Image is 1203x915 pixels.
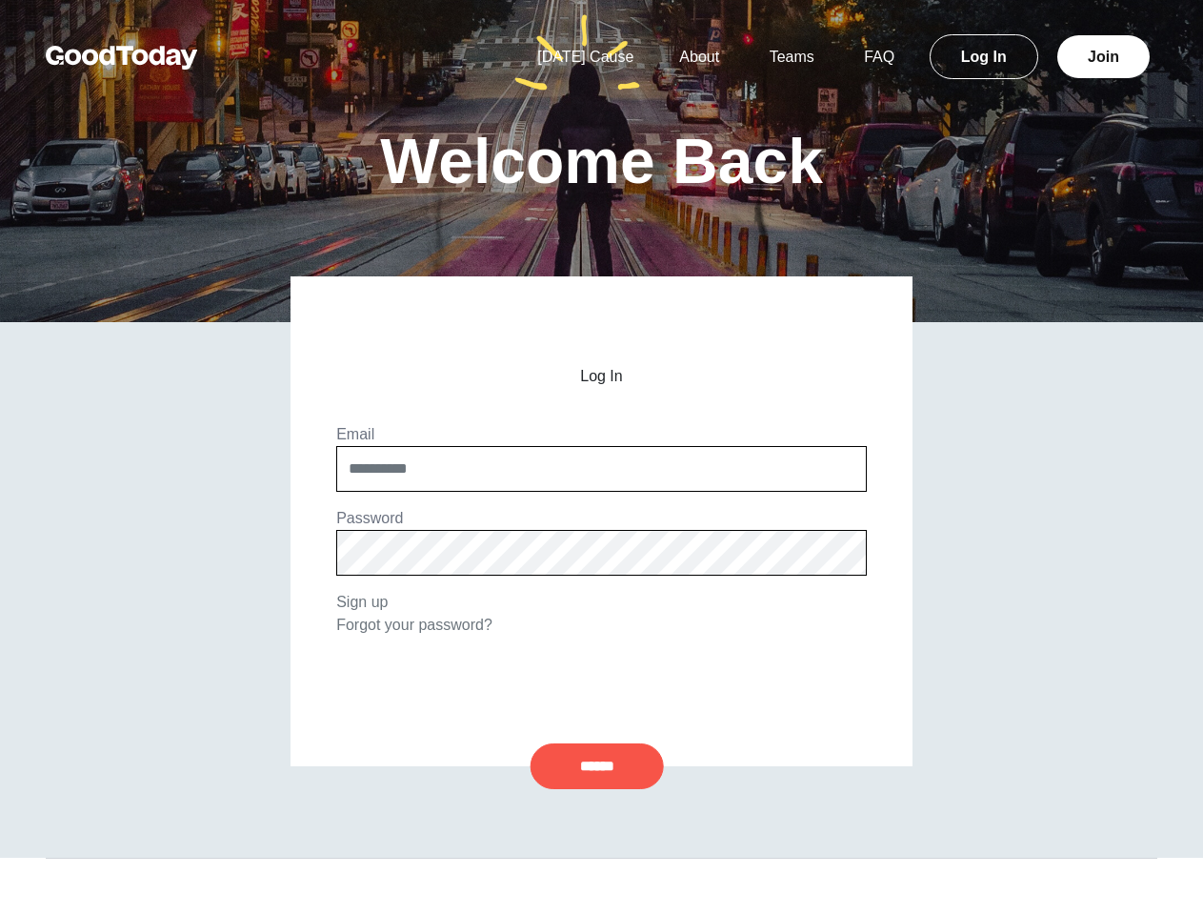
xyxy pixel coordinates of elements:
[514,49,656,65] a: [DATE] Cause
[336,617,492,633] a: Forgot your password?
[656,49,742,65] a: About
[930,34,1038,79] a: Log In
[336,510,403,526] label: Password
[1057,35,1150,78] a: Join
[336,368,867,385] h2: Log In
[841,49,917,65] a: FAQ
[336,594,388,610] a: Sign up
[747,49,837,65] a: Teams
[46,46,198,70] img: GoodToday
[336,426,374,442] label: Email
[380,130,823,193] h1: Welcome Back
